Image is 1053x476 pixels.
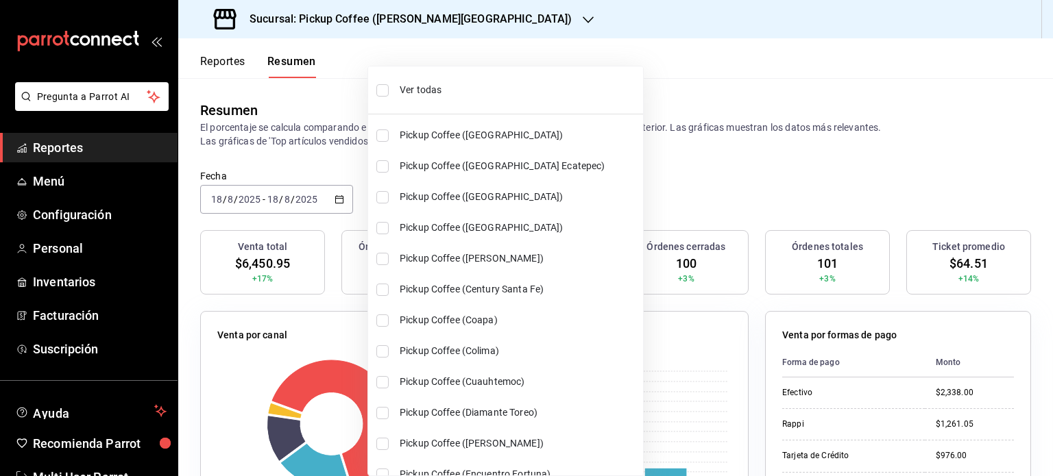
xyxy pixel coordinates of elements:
[400,375,638,389] span: Pickup Coffee (Cuauhtemoc)
[400,159,638,173] span: Pickup Coffee ([GEOGRAPHIC_DATA] Ecatepec)
[400,282,638,297] span: Pickup Coffee (Century Santa Fe)
[400,405,638,420] span: Pickup Coffee (Diamante Toreo)
[400,313,638,327] span: Pickup Coffee (Coapa)
[400,221,638,235] span: Pickup Coffee ([GEOGRAPHIC_DATA])
[400,190,638,204] span: Pickup Coffee ([GEOGRAPHIC_DATA])
[400,344,638,358] span: Pickup Coffee (Colima)
[400,251,638,266] span: Pickup Coffee ([PERSON_NAME])
[400,436,638,451] span: Pickup Coffee ([PERSON_NAME])
[400,83,638,97] span: Ver todas
[400,128,638,142] span: Pickup Coffee ([GEOGRAPHIC_DATA])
